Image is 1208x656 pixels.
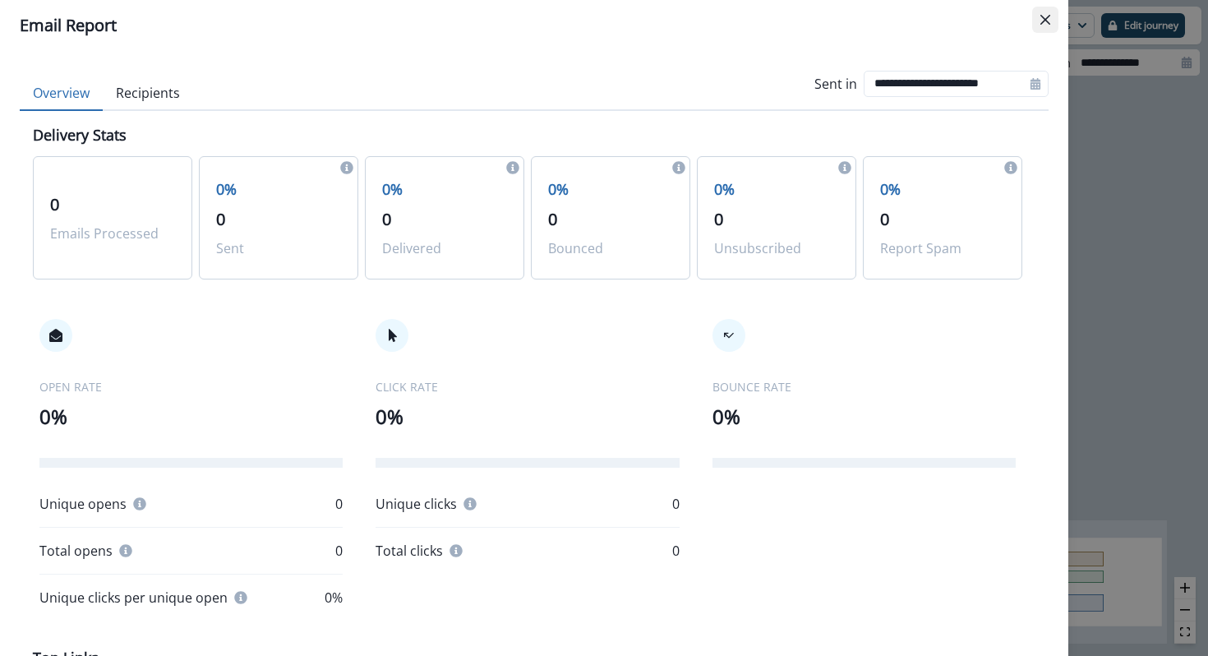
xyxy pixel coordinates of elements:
[714,238,839,258] p: Unsubscribed
[335,494,343,514] p: 0
[376,378,679,395] p: CLICK RATE
[335,541,343,561] p: 0
[50,224,175,243] p: Emails Processed
[39,494,127,514] p: Unique opens
[33,124,127,146] p: Delivery Stats
[1032,7,1058,33] button: Close
[548,178,673,201] p: 0%
[39,588,228,607] p: Unique clicks per unique open
[50,193,59,215] span: 0
[325,588,343,607] p: 0%
[714,178,839,201] p: 0%
[814,74,857,94] p: Sent in
[376,402,679,432] p: 0%
[376,541,443,561] p: Total clicks
[672,541,680,561] p: 0
[20,13,1049,38] div: Email Report
[548,238,673,258] p: Bounced
[880,208,889,230] span: 0
[216,178,341,201] p: 0%
[548,208,557,230] span: 0
[376,494,457,514] p: Unique clicks
[216,208,225,230] span: 0
[880,238,1005,258] p: Report Spam
[382,238,507,258] p: Delivered
[880,178,1005,201] p: 0%
[714,208,723,230] span: 0
[382,178,507,201] p: 0%
[712,402,1016,432] p: 0%
[672,494,680,514] p: 0
[39,541,113,561] p: Total opens
[216,238,341,258] p: Sent
[20,76,103,111] button: Overview
[712,378,1016,395] p: BOUNCE RATE
[39,402,343,432] p: 0%
[103,76,193,111] button: Recipients
[382,208,391,230] span: 0
[39,378,343,395] p: OPEN RATE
